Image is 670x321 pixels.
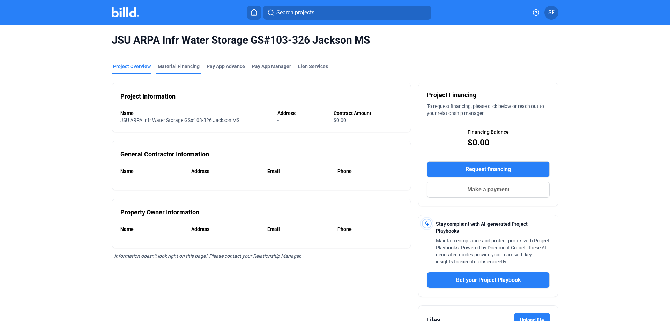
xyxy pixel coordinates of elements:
span: Information doesn’t look right on this page? Please contact your Relationship Manager. [114,253,301,259]
div: Pay App Advance [207,63,245,70]
span: - [191,233,193,239]
div: Name [120,226,184,233]
div: General Contractor Information [120,149,209,159]
div: Phone [337,168,402,175]
span: - [337,175,339,181]
div: Address [191,226,260,233]
span: Project Financing [427,90,476,100]
div: Name [120,110,270,117]
div: Email [267,226,330,233]
button: SF [544,6,558,20]
div: Contract Amount [334,110,402,117]
span: JSU ARPA Infr Water Storage GS#103-326 Jackson MS [120,117,239,123]
span: - [191,175,193,181]
span: SF [548,8,555,17]
span: Maintain compliance and protect profits with Project Playbooks. Powered by Document Crunch, these... [436,238,549,264]
div: Address [191,168,260,175]
span: - [337,233,339,239]
div: Phone [337,226,402,233]
div: Email [267,168,330,175]
span: - [277,117,279,123]
div: Material Financing [158,63,200,70]
img: Billd Company Logo [112,7,139,17]
button: Make a payment [427,182,550,198]
button: Get your Project Playbook [427,272,550,288]
span: - [267,233,269,239]
div: Property Owner Information [120,207,199,217]
span: To request financing, please click below or reach out to your relationship manager. [427,103,544,116]
button: Search projects [263,6,431,20]
span: - [120,175,122,181]
div: Address [277,110,327,117]
span: Get your Project Playbook [456,276,521,284]
div: Lien Services [298,63,328,70]
span: Request financing [466,165,511,174]
span: $0.00 [334,117,346,123]
span: Search projects [276,8,314,17]
span: $0.00 [468,137,490,148]
span: - [267,175,269,181]
div: Project Information [120,92,176,101]
span: Financing Balance [468,129,509,136]
span: Stay compliant with AI-generated Project Playbooks [436,221,528,234]
button: Request financing [427,161,550,177]
span: - [120,233,122,239]
span: Make a payment [467,185,509,194]
span: JSU ARPA Infr Water Storage GS#103-326 Jackson MS [112,34,558,47]
span: Pay App Manager [252,63,291,70]
div: Project Overview [113,63,151,70]
div: Name [120,168,184,175]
